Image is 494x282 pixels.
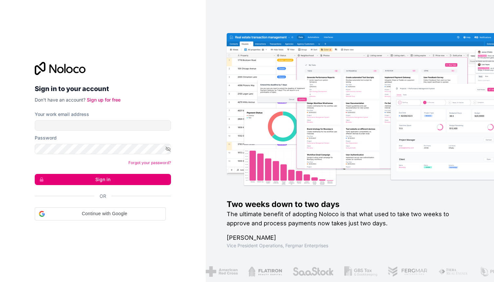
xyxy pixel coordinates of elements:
[293,266,334,277] img: /assets/saastock-C6Zbiodz.png
[388,266,428,277] img: /assets/fergmar-CudnrXN5.png
[227,242,473,249] h1: Vice President Operations , Fergmar Enterprises
[206,266,237,277] img: /assets/american-red-cross-BAupjrZR.png
[47,210,161,217] span: Continue with Google
[35,174,171,185] button: Sign in
[35,83,171,95] h2: Sign in to your account
[227,210,473,228] h2: The ultimate benefit of adopting Noloco is that what used to take two weeks to approve and proces...
[35,120,171,131] input: Email address
[35,135,57,141] label: Password
[87,97,121,103] a: Sign up for free
[438,266,469,277] img: /assets/fiera-fwj2N5v4.png
[248,266,282,277] img: /assets/flatiron-C8eUkumj.png
[227,233,473,242] h1: [PERSON_NAME]
[344,266,378,277] img: /assets/gbstax-C-GtDUiK.png
[100,193,106,199] span: Or
[35,111,89,118] label: Your work email address
[35,207,166,220] div: Continue with Google
[35,144,171,154] input: Password
[128,160,171,165] a: Forgot your password?
[35,97,85,103] span: Don't have an account?
[227,199,473,210] h1: Two weeks down to two days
